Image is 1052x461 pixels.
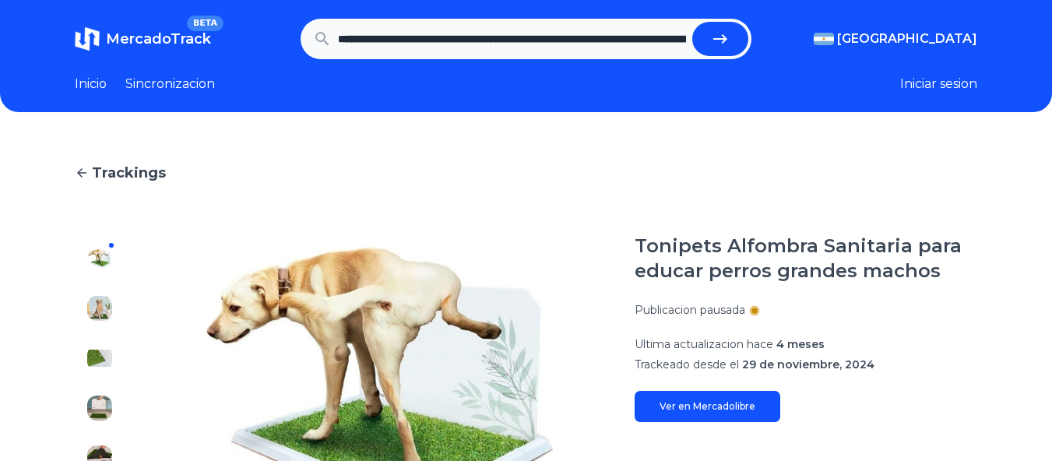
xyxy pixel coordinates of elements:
[837,30,977,48] span: [GEOGRAPHIC_DATA]
[125,75,215,93] a: Sincronizacion
[75,75,107,93] a: Inicio
[87,346,112,371] img: Tonipets Alfombra Sanitaria para educar perros grandes machos
[814,33,834,45] img: Argentina
[87,396,112,421] img: Tonipets Alfombra Sanitaria para educar perros grandes machos
[75,26,100,51] img: MercadoTrack
[75,26,211,51] a: MercadoTrackBETA
[87,246,112,271] img: Tonipets Alfombra Sanitaria para educar perros grandes machos
[814,30,977,48] button: [GEOGRAPHIC_DATA]
[106,30,211,48] span: MercadoTrack
[75,162,977,184] a: Trackings
[187,16,223,31] span: BETA
[635,302,745,318] p: Publicacion pausada
[635,357,739,371] span: Trackeado desde el
[776,337,825,351] span: 4 meses
[87,296,112,321] img: Tonipets Alfombra Sanitaria para educar perros grandes machos
[92,162,166,184] span: Trackings
[742,357,874,371] span: 29 de noviembre, 2024
[635,234,977,283] h1: Tonipets Alfombra Sanitaria para educar perros grandes machos
[635,391,780,422] a: Ver en Mercadolibre
[900,75,977,93] button: Iniciar sesion
[635,337,773,351] span: Ultima actualizacion hace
